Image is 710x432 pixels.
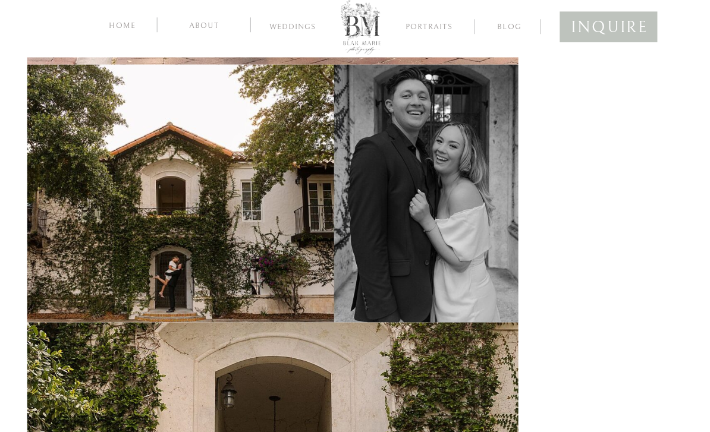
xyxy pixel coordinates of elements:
img: bride & groom together for engagement session at hannibal square [27,65,519,323]
a: home [106,20,139,31]
a: blog [486,21,533,32]
a: Weddings [261,23,324,35]
a: about [176,20,233,31]
a: inquire [571,14,646,37]
a: Portraits [401,23,458,34]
